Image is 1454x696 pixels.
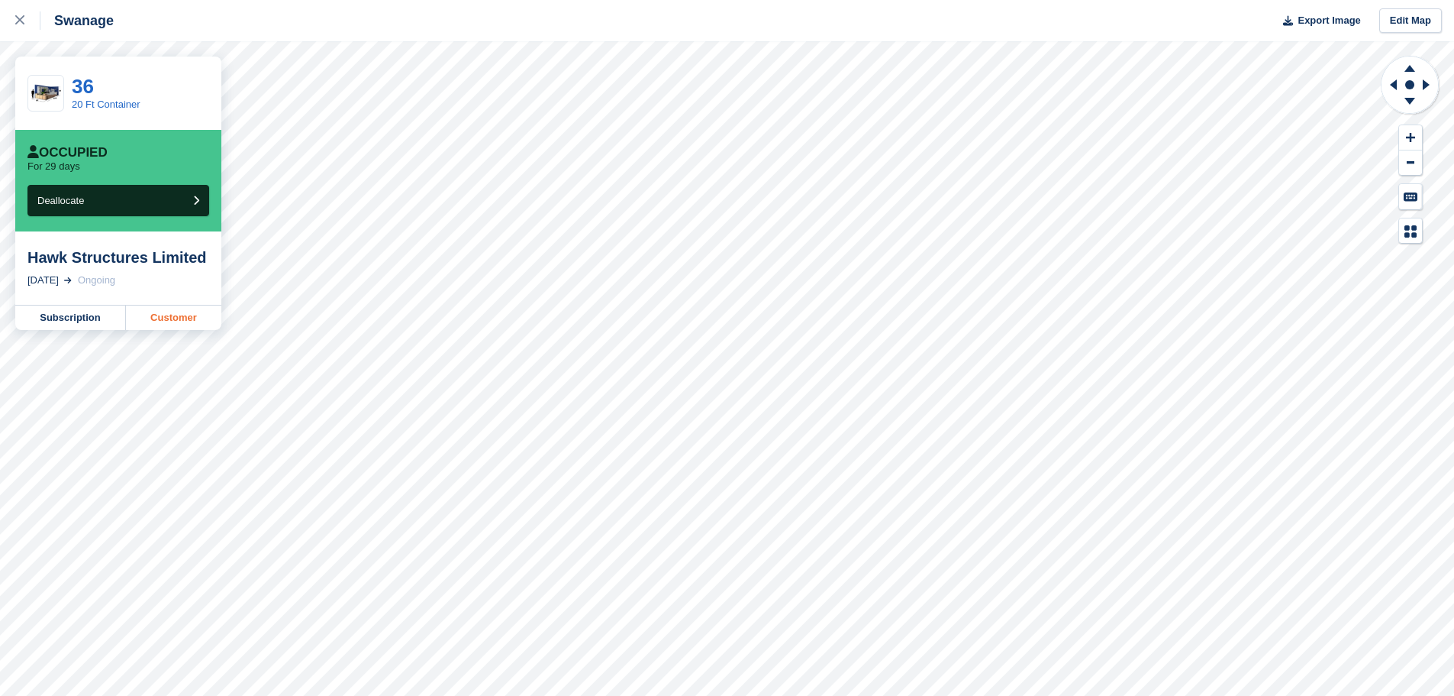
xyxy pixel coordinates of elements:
[1399,125,1422,151] button: Zoom In
[40,11,114,30] div: Swanage
[78,273,115,288] div: Ongoing
[1399,184,1422,209] button: Keyboard Shortcuts
[1379,8,1442,34] a: Edit Map
[72,99,140,110] a: 20 Ft Container
[1399,151,1422,176] button: Zoom Out
[27,145,108,160] div: Occupied
[64,277,72,283] img: arrow-right-light-icn-cde0832a797a2874e46488d9cf13f60e5c3a73dbe684e267c42b8395dfbc2abf.svg
[27,185,209,216] button: Deallocate
[28,80,63,107] img: 20-ft-container.jpg
[1399,219,1422,244] button: Map Legend
[126,306,221,330] a: Customer
[27,160,80,173] p: For 29 days
[27,273,59,288] div: [DATE]
[1298,13,1360,28] span: Export Image
[27,248,209,267] div: Hawk Structures Limited
[72,75,94,98] a: 36
[15,306,126,330] a: Subscription
[37,195,84,206] span: Deallocate
[1274,8,1361,34] button: Export Image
